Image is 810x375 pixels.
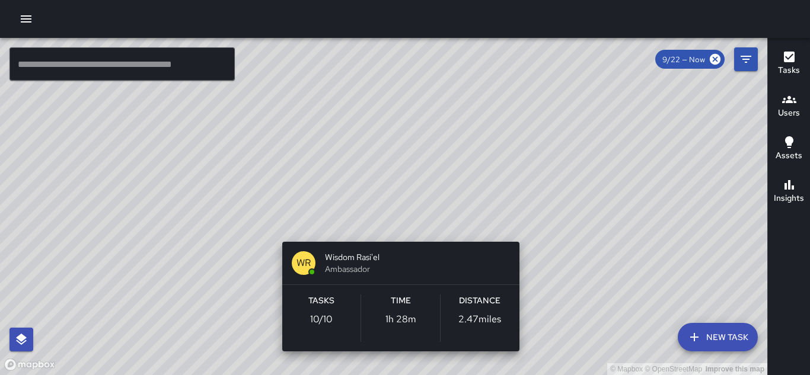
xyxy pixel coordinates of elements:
[385,312,416,326] p: 1h 28m
[310,312,333,326] p: 10 / 10
[768,128,810,171] button: Assets
[768,85,810,128] button: Users
[296,256,311,270] p: WR
[776,149,802,162] h6: Assets
[678,323,758,351] button: New Task
[308,294,334,307] h6: Tasks
[768,171,810,213] button: Insights
[774,192,804,205] h6: Insights
[778,64,800,77] h6: Tasks
[391,294,411,307] h6: Time
[778,107,800,120] h6: Users
[655,55,712,65] span: 9/22 — Now
[734,47,758,71] button: Filters
[458,312,501,326] p: 2.47 miles
[768,43,810,85] button: Tasks
[655,50,725,69] div: 9/22 — Now
[325,263,510,275] span: Ambassador
[282,242,519,351] button: WRWisdom Rasi'elAmbassadorTasks10/10Time1h 28mDistance2.47miles
[459,294,500,307] h6: Distance
[325,251,510,263] span: Wisdom Rasi'el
